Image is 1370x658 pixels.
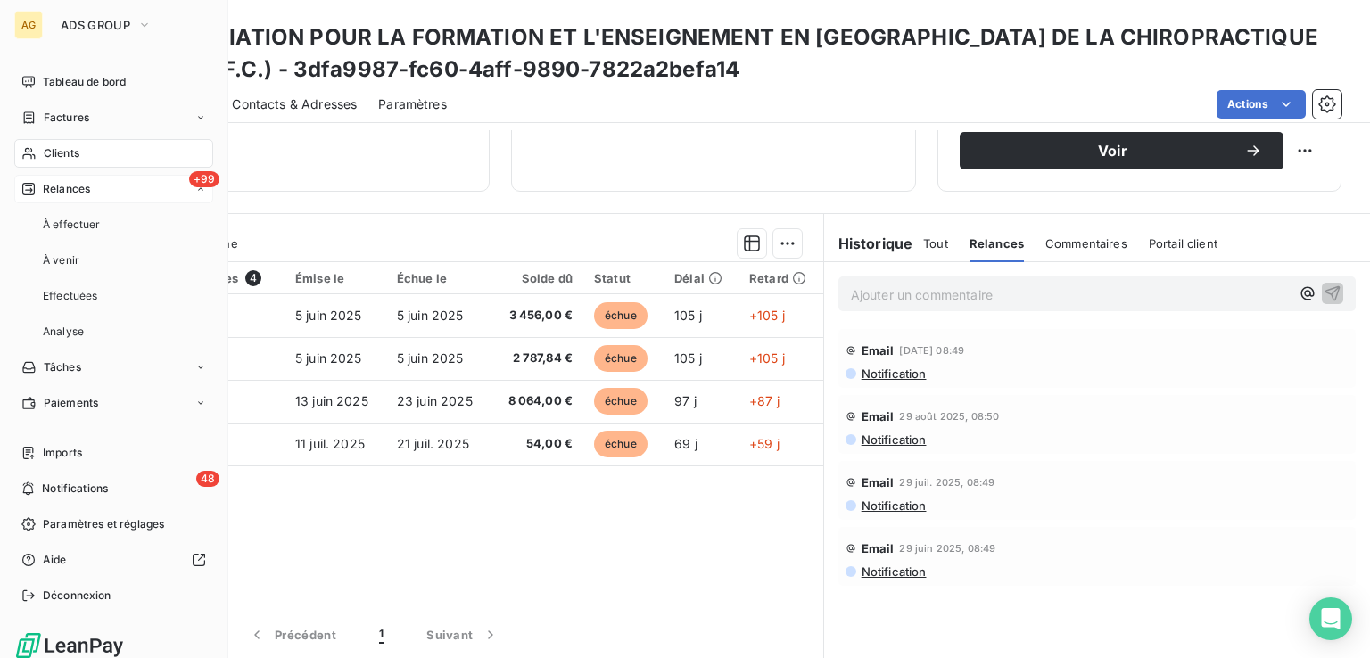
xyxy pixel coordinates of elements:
[749,393,780,408] span: +87 j
[61,18,130,32] span: ADS GROUP
[501,435,573,453] span: 54,00 €
[397,393,473,408] span: 23 juin 2025
[43,217,101,233] span: À effectuer
[501,350,573,367] span: 2 787,84 €
[295,271,376,285] div: Émise le
[594,302,648,329] span: échue
[152,21,1341,86] h3: ASSOCIATION POUR LA FORMATION ET L'ENSEIGNEMENT EN [GEOGRAPHIC_DATA] DE LA CHIROPRACTIQUE (A.F.E....
[862,541,895,555] span: Email
[960,132,1283,169] button: Voir
[674,308,702,323] span: 105 j
[43,252,79,268] span: À venir
[43,516,164,532] span: Paramètres et réglages
[899,477,994,488] span: 29 juil. 2025, 08:49
[358,616,405,654] button: 1
[824,233,913,254] h6: Historique
[43,324,84,340] span: Analyse
[44,145,79,161] span: Clients
[501,271,573,285] div: Solde dû
[44,395,98,411] span: Paiements
[899,411,999,422] span: 29 août 2025, 08:50
[196,471,219,487] span: 48
[189,171,219,187] span: +99
[1309,597,1352,640] div: Open Intercom Messenger
[227,616,358,654] button: Précédent
[674,393,697,408] span: 97 j
[43,552,67,568] span: Aide
[674,350,702,366] span: 105 j
[43,288,98,304] span: Effectuées
[674,436,697,451] span: 69 j
[14,11,43,39] div: AG
[379,626,384,644] span: 1
[397,271,480,285] div: Échue le
[43,181,90,197] span: Relances
[862,409,895,424] span: Email
[378,95,447,113] span: Paramètres
[232,95,357,113] span: Contacts & Adresses
[860,564,927,579] span: Notification
[405,616,521,654] button: Suivant
[749,350,785,366] span: +105 j
[923,236,948,251] span: Tout
[44,359,81,375] span: Tâches
[981,144,1244,158] span: Voir
[862,343,895,358] span: Email
[860,498,927,513] span: Notification
[749,308,785,323] span: +105 j
[594,271,653,285] div: Statut
[295,308,362,323] span: 5 juin 2025
[43,74,126,90] span: Tableau de bord
[862,475,895,489] span: Email
[501,307,573,325] span: 3 456,00 €
[501,392,573,410] span: 8 064,00 €
[43,588,111,604] span: Déconnexion
[14,546,213,574] a: Aide
[674,271,728,285] div: Délai
[1217,90,1306,119] button: Actions
[44,110,89,126] span: Factures
[43,445,82,461] span: Imports
[245,270,261,286] span: 4
[397,308,464,323] span: 5 juin 2025
[860,366,927,381] span: Notification
[594,388,648,415] span: échue
[749,271,813,285] div: Retard
[594,431,648,457] span: échue
[970,236,1024,251] span: Relances
[397,350,464,366] span: 5 juin 2025
[295,436,365,451] span: 11 juil. 2025
[749,436,780,451] span: +59 j
[295,350,362,366] span: 5 juin 2025
[594,345,648,372] span: échue
[899,543,995,554] span: 29 juin 2025, 08:49
[42,481,108,497] span: Notifications
[899,345,964,356] span: [DATE] 08:49
[1149,236,1217,251] span: Portail client
[295,393,368,408] span: 13 juin 2025
[397,436,469,451] span: 21 juil. 2025
[860,432,927,447] span: Notification
[1045,236,1127,251] span: Commentaires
